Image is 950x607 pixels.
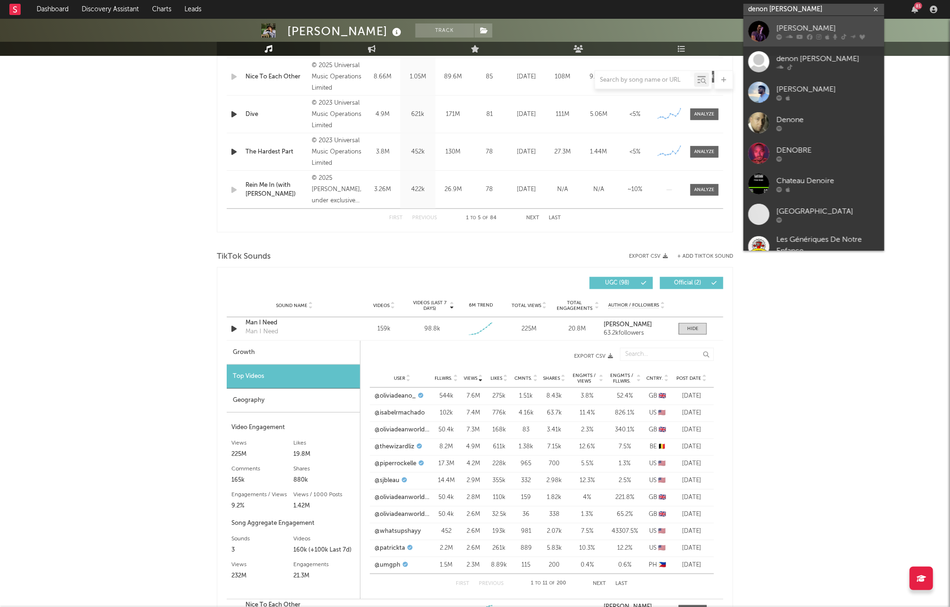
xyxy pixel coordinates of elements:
[660,277,723,289] button: Official(2)
[646,544,669,553] div: US
[489,459,510,469] div: 228k
[435,408,458,418] div: 102k
[375,493,430,502] a: @oliviadeanworldwide
[776,145,880,156] div: DENOBRE
[543,392,566,401] div: 8.43k
[571,510,604,519] div: 1.3 %
[571,392,604,401] div: 3.8 %
[245,181,307,199] div: Rein Me In (with [PERSON_NAME])
[619,110,651,119] div: <5%
[231,489,293,500] div: Engagements / Views
[435,392,458,401] div: 544k
[231,559,293,570] div: Views
[547,110,578,119] div: 111M
[463,425,484,435] div: 7.3M
[245,318,344,328] a: Man I Need
[456,213,507,224] div: 1 5 84
[571,373,598,384] span: Engmts / Views
[403,185,433,194] div: 422k
[293,438,355,449] div: Likes
[583,147,614,157] div: 1.44M
[620,348,714,361] input: Search...
[489,493,510,502] div: 110k
[659,410,666,416] span: 🇺🇸
[403,110,433,119] div: 621k
[245,327,278,337] div: Man I Need
[593,581,606,586] button: Next
[571,408,604,418] div: 11.4 %
[489,510,510,519] div: 32.5k
[231,545,293,556] div: 3
[435,510,458,519] div: 50.4k
[608,527,641,536] div: 43307.5 %
[312,135,363,169] div: © 2023 Universal Music Operations Limited
[514,561,538,570] div: 115
[646,476,669,485] div: US
[312,98,363,131] div: © 2023 Universal Music Operations Limited
[368,110,398,119] div: 4.9M
[543,459,566,469] div: 700
[245,147,307,157] a: The Hardest Part
[608,561,641,570] div: 0.6 %
[489,561,510,570] div: 8.89k
[659,511,667,517] span: 🇬🇧
[549,581,555,585] span: of
[608,493,641,502] div: 221.8 %
[535,581,541,585] span: to
[312,173,363,207] div: © 2025 [PERSON_NAME], under exclusive licence to Universal Music Operations Limited
[743,77,884,108] a: [PERSON_NAME]
[543,376,560,381] span: Shares
[231,449,293,460] div: 225M
[507,324,551,334] div: 225M
[231,475,293,486] div: 165k
[438,147,468,157] div: 130M
[438,185,468,194] div: 26.9M
[776,206,880,217] div: [GEOGRAPHIC_DATA]
[674,459,709,469] div: [DATE]
[646,376,663,381] span: Cntry.
[435,376,452,381] span: Fllwrs.
[227,365,360,389] div: Top Videos
[489,392,510,401] div: 275k
[608,425,641,435] div: 340.1 %
[231,570,293,582] div: 232M
[231,438,293,449] div: Views
[776,23,880,34] div: [PERSON_NAME]
[463,561,484,570] div: 2.3M
[646,459,669,469] div: US
[646,561,669,570] div: PH
[231,422,355,433] div: Video Engagement
[245,110,307,119] a: Dive
[403,147,433,157] div: 452k
[677,254,733,259] button: + Add TikTok Sound
[912,6,918,13] button: 81
[596,280,639,286] span: UGC ( 98 )
[547,185,578,194] div: N/A
[914,2,922,9] div: 81
[489,425,510,435] div: 168k
[511,110,542,119] div: [DATE]
[375,561,400,570] a: @umgph
[293,489,355,500] div: Views / 1000 Posts
[543,493,566,502] div: 1.82k
[483,216,489,220] span: of
[571,425,604,435] div: 2.3 %
[523,578,575,589] div: 1 11 200
[489,527,510,536] div: 193k
[659,461,666,467] span: 🇺🇸
[608,459,641,469] div: 1.3 %
[463,544,484,553] div: 2.6M
[473,185,506,194] div: 78
[435,476,458,485] div: 14.4M
[293,533,355,545] div: Videos
[293,570,355,582] div: 21.3M
[514,425,538,435] div: 83
[293,545,355,556] div: 160k (+100k Last 7d)
[604,322,669,328] a: [PERSON_NAME]
[658,444,666,450] span: 🇧🇪
[471,216,476,220] span: to
[375,442,414,452] a: @thewizardliz
[293,500,355,512] div: 1.42M
[629,254,668,259] button: Export CSV
[463,476,484,485] div: 2.9M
